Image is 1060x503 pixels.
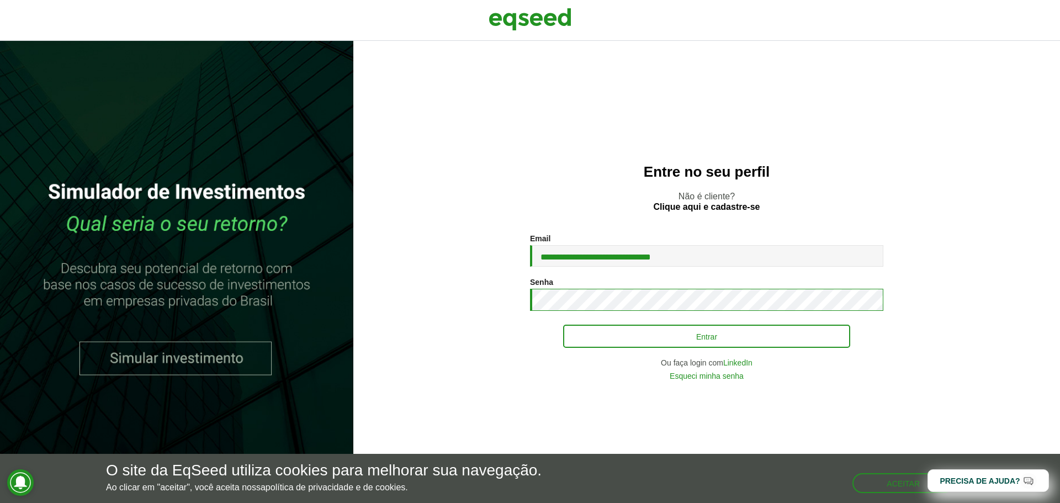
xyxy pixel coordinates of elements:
[530,235,550,242] label: Email
[266,483,406,492] a: política de privacidade e de cookies
[654,203,760,211] a: Clique aqui e cadastre-se
[530,278,553,286] label: Senha
[852,473,954,493] button: Aceitar
[489,6,571,33] img: EqSeed Logo
[563,325,850,348] button: Entrar
[106,462,542,479] h5: O site da EqSeed utiliza cookies para melhorar sua navegação.
[375,191,1038,212] p: Não é cliente?
[375,164,1038,180] h2: Entre no seu perfil
[530,359,883,367] div: Ou faça login com
[723,359,752,367] a: LinkedIn
[670,372,744,380] a: Esqueci minha senha
[106,482,542,493] p: Ao clicar em "aceitar", você aceita nossa .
